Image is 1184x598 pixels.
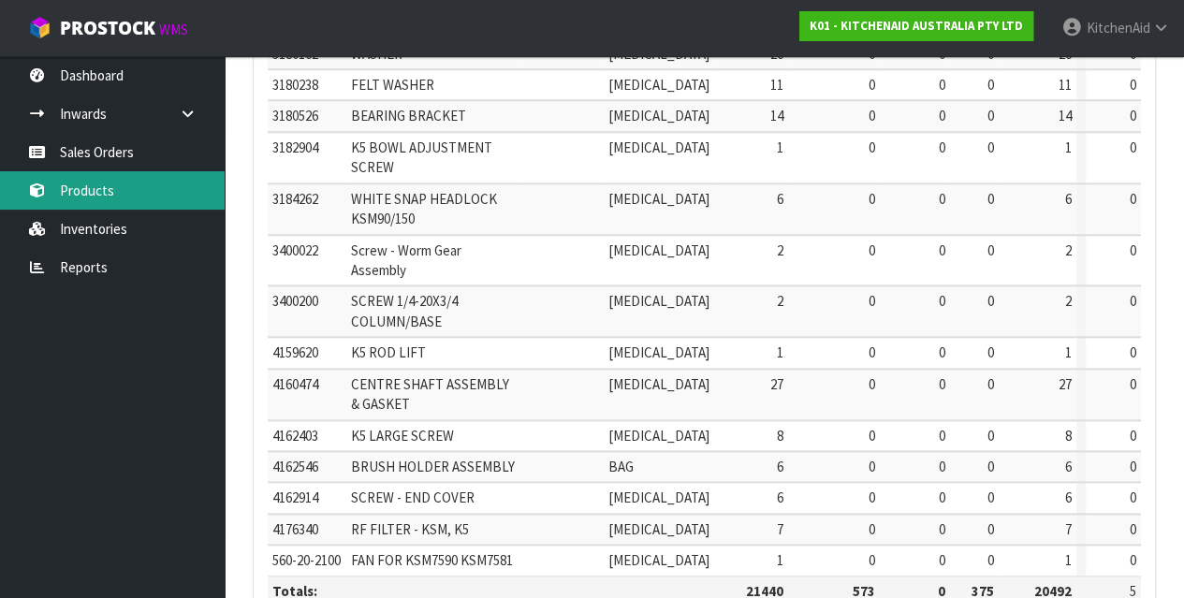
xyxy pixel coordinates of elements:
span: 0 [1130,427,1136,445]
span: 8 [777,427,783,445]
span: 0 [869,241,875,259]
span: 8 [1065,427,1072,445]
span: 26 [770,45,783,63]
span: 6 [1065,489,1072,506]
span: 3180526 [272,107,318,124]
span: 0 [938,241,944,259]
span: 0 [1130,343,1136,361]
span: 560-20-2100 [272,551,341,569]
span: 0 [987,427,994,445]
span: 0 [938,551,944,569]
span: 0 [1130,520,1136,538]
span: 6 [1065,458,1072,475]
span: 4160474 [272,375,318,393]
span: 0 [938,520,944,538]
span: 0 [987,489,994,506]
span: ProStock [60,16,155,40]
span: 0 [869,45,875,63]
span: FAN FOR KSM7590 KSM7581 [351,551,513,569]
span: [MEDICAL_DATA] [608,520,709,538]
span: 0 [938,76,944,94]
span: 14 [770,107,783,124]
span: [MEDICAL_DATA] [608,241,709,259]
span: 0 [869,107,875,124]
span: 0 [869,520,875,538]
span: 0 [987,551,994,569]
span: 1 [777,551,783,569]
span: 0 [869,551,875,569]
span: 1 [777,139,783,156]
span: 0 [938,375,944,393]
span: [MEDICAL_DATA] [608,292,709,310]
span: 0 [938,292,944,310]
span: [MEDICAL_DATA] [608,427,709,445]
span: 0 [869,489,875,506]
span: 0 [869,139,875,156]
span: KitchenAid [1086,19,1149,36]
span: 2 [777,241,783,259]
span: BRUSH HOLDER ASSEMBLY [351,458,515,475]
span: 0 [938,458,944,475]
span: 0 [1130,45,1136,63]
span: 0 [987,292,994,310]
span: 4162546 [272,458,318,475]
span: 0 [1130,190,1136,208]
small: WMS [159,21,188,38]
img: cube-alt.png [28,16,51,39]
span: 0 [1130,292,1136,310]
span: 0 [1130,107,1136,124]
span: 0 [987,241,994,259]
span: 0 [1130,375,1136,393]
span: 4159620 [272,343,318,361]
span: 4162403 [272,427,318,445]
span: SCREW 1/4-20X3/4 COLUMN/BASE [351,292,458,329]
span: RF FILTER - KSM, K5 [351,520,469,538]
span: 1 [777,343,783,361]
span: 6 [777,489,783,506]
span: 0 [987,107,994,124]
span: [MEDICAL_DATA] [608,343,709,361]
span: 0 [1130,139,1136,156]
span: 0 [1130,458,1136,475]
span: 0 [938,427,944,445]
span: [MEDICAL_DATA] [608,107,709,124]
span: 0 [1130,551,1136,569]
span: [MEDICAL_DATA] [608,76,709,94]
span: 26 [1059,45,1072,63]
span: 0 [938,45,944,63]
span: 7 [777,520,783,538]
span: 6 [1065,190,1072,208]
span: 1 [1065,139,1072,156]
span: 3180162 [272,45,318,63]
span: 0 [987,375,994,393]
span: 3182904 [272,139,318,156]
strong: K01 - KITCHENAID AUSTRALIA PTY LTD [810,18,1023,34]
span: 0 [869,427,875,445]
span: K5 LARGE SCREW [351,427,454,445]
span: WHITE SNAP HEADLOCK KSM90/150 [351,190,497,227]
span: 0 [869,375,875,393]
span: 4176340 [272,520,318,538]
span: BEARING BRACKET [351,107,466,124]
span: 0 [987,190,994,208]
span: 0 [1130,489,1136,506]
span: 6 [777,458,783,475]
span: 3180238 [272,76,318,94]
span: [MEDICAL_DATA] [608,489,709,506]
span: BAG [608,458,634,475]
span: 6 [777,190,783,208]
span: 0 [987,343,994,361]
span: 0 [987,45,994,63]
span: 0 [938,489,944,506]
span: 27 [770,375,783,393]
span: 0 [987,458,994,475]
span: 0 [987,76,994,94]
span: [MEDICAL_DATA] [608,139,709,156]
span: 11 [1059,76,1072,94]
span: [MEDICAL_DATA] [608,190,709,208]
span: [MEDICAL_DATA] [608,375,709,393]
span: 0 [987,139,994,156]
span: 7 [1065,520,1072,538]
span: 0 [938,139,944,156]
span: 1 [1065,343,1072,361]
